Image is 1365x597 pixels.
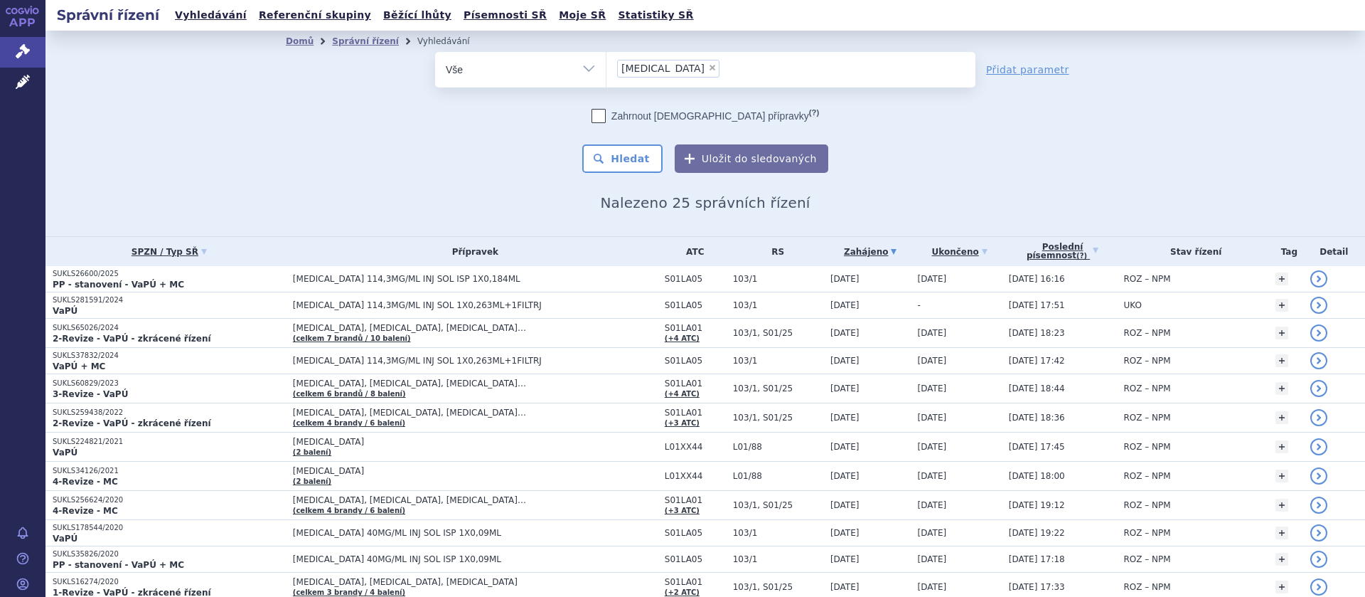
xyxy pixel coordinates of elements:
[918,582,947,592] span: [DATE]
[1009,413,1065,423] span: [DATE] 18:36
[1009,500,1065,510] span: [DATE] 19:12
[1275,327,1288,339] a: +
[1123,413,1170,423] span: ROZ – NPM
[53,389,128,399] strong: 3-Revize - VaPÚ
[665,379,726,389] span: S01LA01
[665,577,726,587] span: S01LA01
[918,328,947,338] span: [DATE]
[53,549,286,559] p: SUKLS35826/2020
[53,560,184,570] strong: PP - stanovení - VaPÚ + MC
[1076,252,1087,260] abbr: (?)
[1275,411,1288,424] a: +
[417,31,488,52] li: Vyhledávání
[665,471,726,481] span: L01XX44
[53,523,286,533] p: SUKLS178544/2020
[830,300,860,310] span: [DATE]
[665,300,726,310] span: S01LA05
[918,528,947,538] span: [DATE]
[53,437,286,447] p: SUKLS224821/2021
[1310,270,1327,287] a: detail
[733,582,823,592] span: 103/1, S01/25
[830,242,911,262] a: Zahájeno
[733,554,823,564] span: 103/1
[665,588,700,596] a: (+2 ATC)
[830,328,860,338] span: [DATE]
[733,274,823,284] span: 103/1
[591,109,819,123] label: Zahrnout [DEMOGRAPHIC_DATA] přípravky
[1275,499,1288,512] a: +
[293,588,405,596] a: (celkem 3 brandy / 4 balení)
[665,356,726,366] span: S01LA05
[918,442,947,452] span: [DATE]
[1009,356,1065,366] span: [DATE] 17:42
[830,500,860,510] span: [DATE]
[918,471,947,481] span: [DATE]
[1310,551,1327,568] a: detail
[1009,554,1065,564] span: [DATE] 17:18
[1275,470,1288,482] a: +
[708,63,717,72] span: ×
[53,269,286,279] p: SUKLS26600/2025
[293,419,405,427] a: (celkem 4 brandy / 6 balení)
[293,448,331,456] a: (2 balení)
[665,408,726,418] span: S01LA01
[830,442,860,452] span: [DATE]
[53,361,105,371] strong: VaPÚ + MC
[733,384,823,393] span: 103/1, S01/25
[918,554,947,564] span: [DATE]
[986,63,1069,77] a: Přidat parametr
[665,323,726,333] span: S01LA01
[53,351,286,361] p: SUKLS37832/2024
[600,194,810,211] span: Nalezeno 25 správních řízení
[1275,354,1288,367] a: +
[1123,528,1170,538] span: ROZ – NPM
[733,413,823,423] span: 103/1, S01/25
[733,528,823,538] span: 103/1
[1123,582,1170,592] span: ROZ – NPM
[621,63,705,73] span: [MEDICAL_DATA]
[665,495,726,505] span: S01LA01
[665,507,700,514] a: (+3 ATC)
[1310,497,1327,514] a: detail
[1310,409,1327,426] a: detail
[830,356,860,366] span: [DATE]
[1123,442,1170,452] span: ROZ – NPM
[293,507,405,514] a: (celkem 4 brandy / 6 balení)
[830,471,860,481] span: [DATE]
[293,356,648,366] span: [MEDICAL_DATA] 114,3MG/ML INJ SOL 1X0,263ML+1FILTRJ
[665,528,726,538] span: S01LA05
[658,237,726,266] th: ATC
[665,554,726,564] span: S01LA05
[665,442,726,452] span: L01XX44
[1009,300,1065,310] span: [DATE] 17:51
[1123,554,1170,564] span: ROZ – NPM
[1310,438,1327,455] a: detail
[171,6,251,25] a: Vyhledávání
[293,577,648,587] span: [MEDICAL_DATA], [MEDICAL_DATA], [MEDICAL_DATA]
[286,36,314,46] a: Domů
[379,6,456,25] a: Běžící lhůty
[53,306,77,316] strong: VaPÚ
[53,577,286,587] p: SUKLS16274/2020
[1009,471,1065,481] span: [DATE] 18:00
[293,554,648,564] span: [MEDICAL_DATA] 40MG/ML INJ SOL ISP 1X0,09ML
[1009,274,1065,284] span: [DATE] 16:16
[1310,380,1327,397] a: detail
[1123,300,1141,310] span: UKO
[293,323,648,333] span: [MEDICAL_DATA], [MEDICAL_DATA], [MEDICAL_DATA]…
[53,280,184,290] strong: PP - stanovení - VaPÚ + MC
[286,237,658,266] th: Přípravek
[53,334,211,344] strong: 2-Revize - VaPÚ - zkrácené řízení
[830,528,860,538] span: [DATE]
[1275,440,1288,453] a: +
[293,379,648,389] span: [MEDICAL_DATA], [MEDICAL_DATA], [MEDICAL_DATA]…
[1268,237,1302,266] th: Tag
[53,448,77,458] strong: VaPÚ
[293,477,331,485] a: (2 balení)
[830,384,860,393] span: [DATE]
[830,274,860,284] span: [DATE]
[1009,528,1065,538] span: [DATE] 19:22
[665,419,700,427] a: (+3 ATC)
[332,36,399,46] a: Správní řízení
[918,500,947,510] span: [DATE]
